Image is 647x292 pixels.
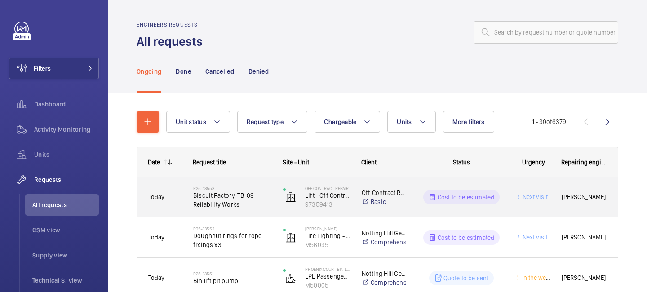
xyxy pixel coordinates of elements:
[285,232,296,243] img: elevator.svg
[305,266,350,272] p: Phoenix Court Bin Lift
[443,111,494,133] button: More filters
[137,33,208,50] h1: All requests
[193,226,271,231] h2: R25-13552
[362,229,406,238] p: Notting Hill Genesis
[305,226,350,231] p: [PERSON_NAME]
[193,276,271,285] span: Bin lift pit pump
[443,274,489,283] p: Quote to be sent
[34,175,99,184] span: Requests
[193,191,271,209] span: Biscuit Factory, TB-09 Reliability Works
[546,118,552,125] span: of
[283,159,309,166] span: Site - Unit
[32,226,99,234] span: CSM view
[305,240,350,249] p: M56035
[438,193,495,202] p: Cost to be estimated
[522,159,545,166] span: Urgency
[148,159,160,166] div: Date
[387,111,435,133] button: Units
[361,159,377,166] span: Client
[166,111,230,133] button: Unit status
[285,192,296,203] img: elevator.svg
[193,159,226,166] span: Request title
[247,118,284,125] span: Request type
[362,269,406,278] p: Notting Hill Genesis
[34,125,99,134] span: Activity Monitoring
[453,159,470,166] span: Status
[305,272,350,281] p: EPL Passenger Bin Lift
[193,186,271,191] h2: R25-13553
[9,58,99,79] button: Filters
[521,193,548,200] span: Next visit
[34,150,99,159] span: Units
[148,274,164,281] span: Today
[362,238,406,247] a: Comprehensive
[362,188,406,197] p: Off Contract Repairs
[32,200,99,209] span: All requests
[137,67,161,76] p: Ongoing
[193,231,271,249] span: Doughnut rings for rope fixings x3
[305,191,350,200] p: Lift - Off Contract
[148,193,164,200] span: Today
[532,119,566,125] span: 1 - 30 6379
[305,200,350,209] p: 97359413
[176,118,206,125] span: Unit status
[315,111,381,133] button: Chargeable
[521,234,548,241] span: Next visit
[305,281,350,290] p: M50005
[32,276,99,285] span: Technical S. view
[362,197,406,206] a: Basic
[562,232,607,243] span: [PERSON_NAME]
[362,278,406,287] a: Comprehensive
[248,67,269,76] p: Denied
[305,231,350,240] p: Fire Fighting - HPL Passenger Lift
[474,21,618,44] input: Search by request number or quote number
[137,22,208,28] h2: Engineers requests
[561,159,607,166] span: Repairing engineer
[148,234,164,241] span: Today
[285,273,296,283] img: platform_lift.svg
[34,100,99,109] span: Dashboard
[305,186,350,191] p: Off Contract Repair
[562,192,607,202] span: [PERSON_NAME]
[193,271,271,276] h2: R25-13551
[324,118,357,125] span: Chargeable
[237,111,307,133] button: Request type
[438,233,495,242] p: Cost to be estimated
[562,273,607,283] span: [PERSON_NAME]
[205,67,234,76] p: Cancelled
[34,64,51,73] span: Filters
[452,118,485,125] span: More filters
[520,274,552,281] span: In the week
[397,118,412,125] span: Units
[176,67,191,76] p: Done
[32,251,99,260] span: Supply view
